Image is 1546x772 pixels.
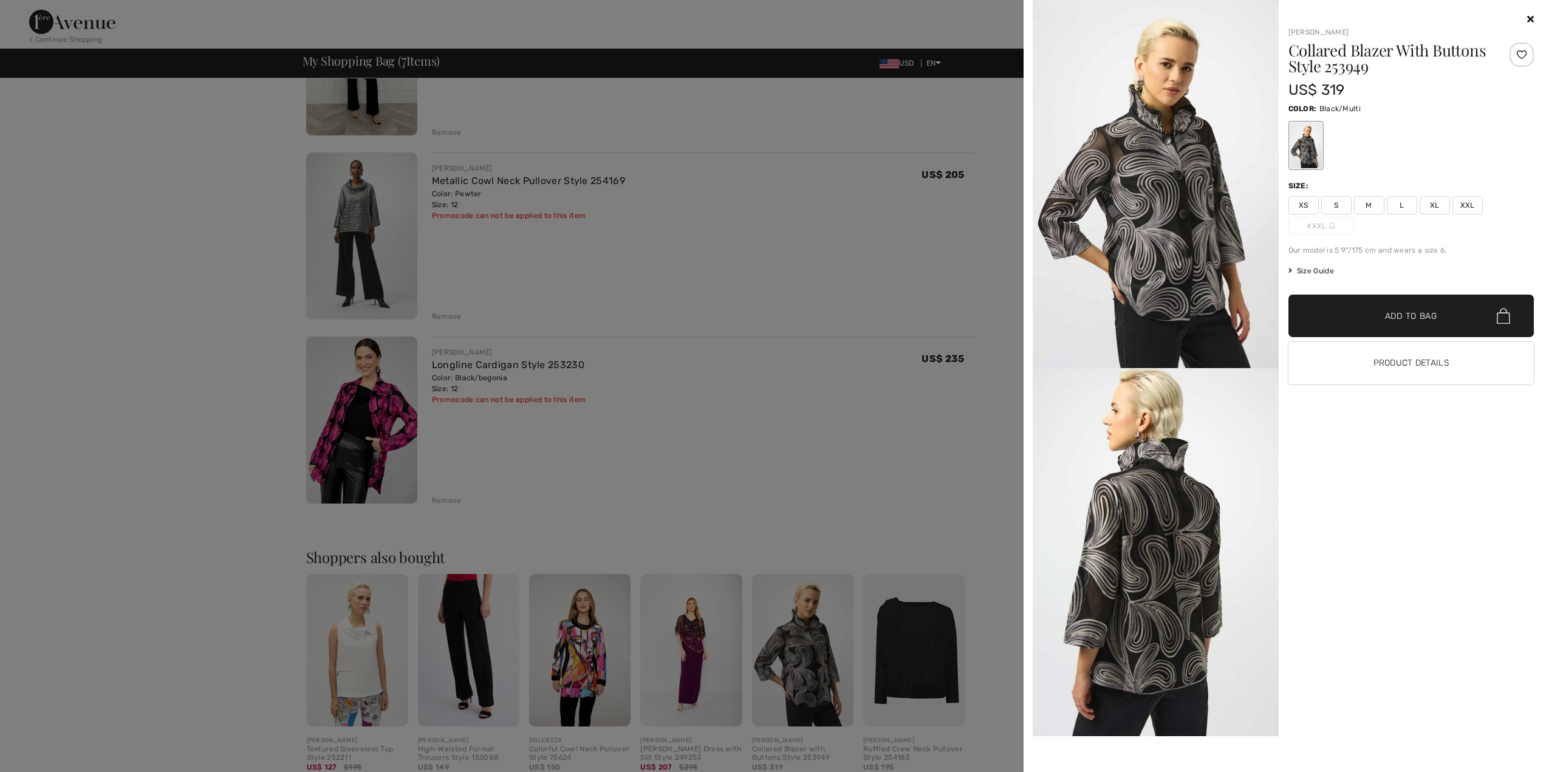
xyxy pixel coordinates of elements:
button: Add to Bag [1288,295,1534,337]
button: Product Details [1288,342,1534,384]
span: Chat [27,9,52,19]
span: US$ 319 [1288,81,1345,98]
span: XXL [1452,196,1483,214]
span: L [1387,196,1417,214]
span: XL [1420,196,1450,214]
h1: Collared Blazer With Buttons Style 253949 [1288,43,1493,74]
span: XS [1288,196,1319,214]
div: Black/Multi [1290,123,1321,168]
span: S [1321,196,1352,214]
img: Bag.svg [1497,308,1510,324]
span: Size Guide [1288,265,1334,276]
div: Size: [1288,180,1312,191]
a: [PERSON_NAME] [1288,28,1349,36]
span: M [1354,196,1384,214]
img: ring-m.svg [1329,223,1335,229]
span: Black/Multi [1319,104,1361,113]
span: Color: [1288,104,1317,113]
span: Add to Bag [1385,310,1437,323]
span: XXXL [1288,217,1354,235]
img: joseph-ribkoff-jackets-blazers-black-multi_253949_1_9c67_search.jpg [1033,368,1279,736]
div: Our model is 5'9"/175 cm and wears a size 6. [1288,245,1534,256]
